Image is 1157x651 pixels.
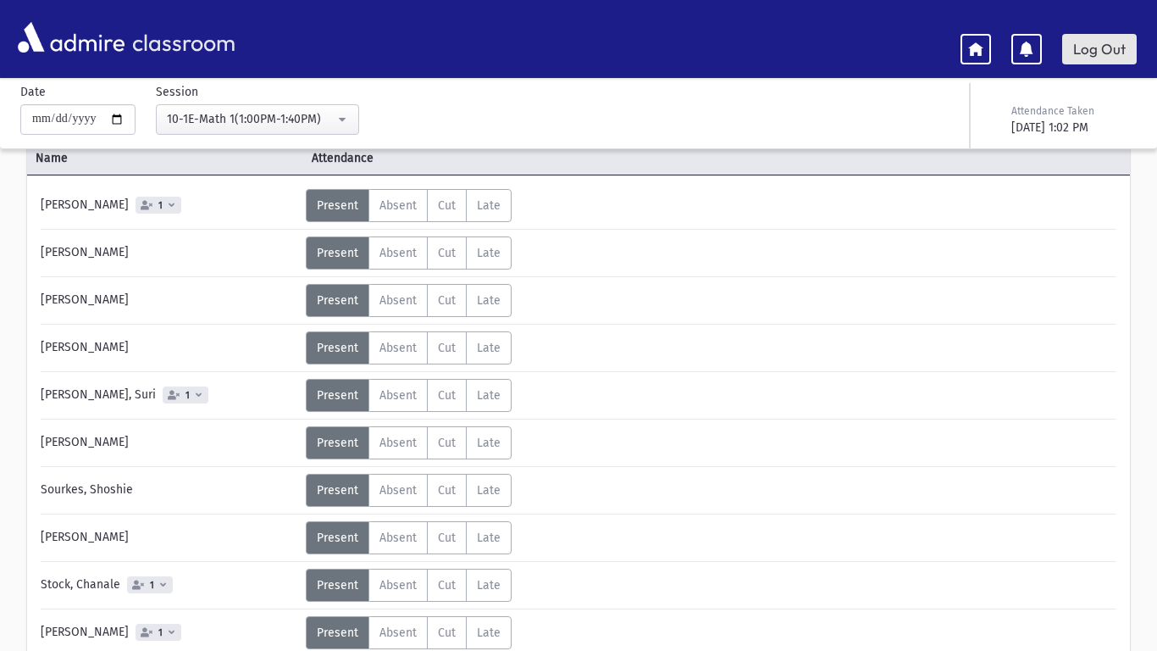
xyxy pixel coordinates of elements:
[306,284,512,317] div: AttTypes
[306,426,512,459] div: AttTypes
[477,578,501,593] span: Late
[32,426,306,459] div: [PERSON_NAME]
[438,531,456,545] span: Cut
[306,189,512,222] div: AttTypes
[477,531,501,545] span: Late
[32,474,306,507] div: Sourkes, Shoshie
[20,83,46,101] label: Date
[306,236,512,270] div: AttTypes
[147,580,158,591] span: 1
[379,626,417,640] span: Absent
[317,436,358,450] span: Present
[32,189,306,222] div: [PERSON_NAME]
[306,379,512,412] div: AttTypes
[32,616,306,649] div: [PERSON_NAME]
[438,246,456,260] span: Cut
[438,626,456,640] span: Cut
[32,236,306,270] div: [PERSON_NAME]
[438,293,456,308] span: Cut
[379,198,417,213] span: Absent
[438,578,456,593] span: Cut
[379,531,417,545] span: Absent
[306,521,512,554] div: AttTypes
[477,483,501,498] span: Late
[379,483,417,498] span: Absent
[1011,103,1133,119] div: Attendance Taken
[317,578,358,593] span: Present
[438,483,456,498] span: Cut
[32,379,306,412] div: [PERSON_NAME], Suri
[317,483,358,498] span: Present
[32,521,306,554] div: [PERSON_NAME]
[32,569,306,602] div: Stock, Chanale
[317,293,358,308] span: Present
[438,388,456,403] span: Cut
[477,388,501,403] span: Late
[129,15,235,60] span: classroom
[1011,119,1133,136] div: [DATE] 1:02 PM
[438,341,456,355] span: Cut
[155,627,166,638] span: 1
[477,246,501,260] span: Late
[156,83,198,101] label: Session
[477,341,501,355] span: Late
[306,616,512,649] div: AttTypes
[317,388,358,403] span: Present
[379,293,417,308] span: Absent
[477,198,501,213] span: Late
[303,149,579,167] span: Attendance
[379,246,417,260] span: Absent
[317,246,358,260] span: Present
[306,474,512,507] div: AttTypes
[306,331,512,364] div: AttTypes
[477,293,501,308] span: Late
[379,578,417,593] span: Absent
[1062,34,1137,64] a: Log Out
[477,436,501,450] span: Late
[306,569,512,602] div: AttTypes
[32,331,306,364] div: [PERSON_NAME]
[167,110,335,128] div: 10-1E-Math 1(1:00PM-1:40PM)
[155,200,166,211] span: 1
[317,341,358,355] span: Present
[317,531,358,545] span: Present
[379,388,417,403] span: Absent
[182,390,193,401] span: 1
[379,436,417,450] span: Absent
[14,18,129,57] img: AdmirePro
[379,341,417,355] span: Absent
[156,104,359,135] button: 10-1E-Math 1(1:00PM-1:40PM)
[32,284,306,317] div: [PERSON_NAME]
[317,198,358,213] span: Present
[27,149,303,167] span: Name
[317,626,358,640] span: Present
[438,198,456,213] span: Cut
[438,436,456,450] span: Cut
